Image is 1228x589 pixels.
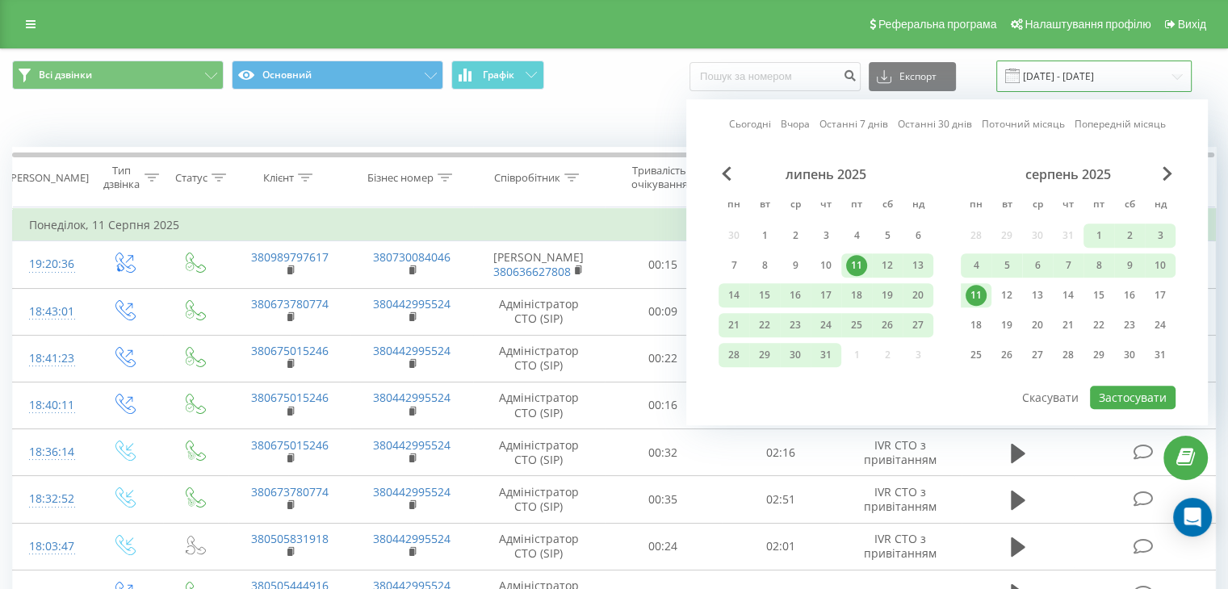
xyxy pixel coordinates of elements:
[815,255,836,276] div: 10
[1150,225,1171,246] div: 3
[1083,343,1114,367] div: пт 29 серп 2025 р.
[1013,386,1088,409] button: Скасувати
[846,225,867,246] div: 4
[605,288,722,335] td: 00:09
[1083,223,1114,248] div: пт 1 серп 2025 р.
[961,166,1176,182] div: серпень 2025
[877,315,898,336] div: 26
[1119,225,1140,246] div: 2
[872,253,903,278] div: сб 12 лип 2025 р.
[783,194,807,218] abbr: середа
[367,171,434,185] div: Бізнес номер
[872,223,903,248] div: сб 5 лип 2025 р.
[996,285,1017,306] div: 12
[1083,283,1114,307] div: пт 15 серп 2025 р.
[373,296,451,311] a: 380442995524
[1145,313,1176,337] div: нд 24 серп 2025 р.
[872,313,903,337] div: сб 26 лип 2025 р.
[1053,343,1083,367] div: чт 28 серп 2025 р.
[1150,285,1171,306] div: 17
[754,285,775,306] div: 15
[29,390,72,421] div: 18:40:11
[473,476,605,523] td: Адміністратор СТО (SIP)
[605,429,722,476] td: 00:32
[1148,194,1172,218] abbr: неділя
[373,531,451,546] a: 380442995524
[749,343,780,367] div: вт 29 лип 2025 р.
[1058,345,1079,366] div: 28
[846,315,867,336] div: 25
[689,62,861,91] input: Пошук за номером
[722,523,839,570] td: 02:01
[845,194,869,218] abbr: п’ятниця
[906,194,930,218] abbr: неділя
[898,117,972,132] a: Останні 30 днів
[1114,313,1145,337] div: сб 23 серп 2025 р.
[1075,117,1166,132] a: Попередній місяць
[780,223,811,248] div: ср 2 лип 2025 р.
[811,253,841,278] div: чт 10 лип 2025 р.
[1178,18,1206,31] span: Вихід
[996,315,1017,336] div: 19
[815,315,836,336] div: 24
[1088,315,1109,336] div: 22
[251,437,329,453] a: 380675015246
[903,223,933,248] div: нд 6 лип 2025 р.
[811,283,841,307] div: чт 17 лип 2025 р.
[749,283,780,307] div: вт 15 лип 2025 р.
[907,315,928,336] div: 27
[877,225,898,246] div: 5
[1088,255,1109,276] div: 8
[473,382,605,428] td: Адміністратор СТО (SIP)
[29,483,72,515] div: 18:32:52
[1119,285,1140,306] div: 16
[723,315,744,336] div: 21
[29,343,72,374] div: 18:41:23
[175,171,207,185] div: Статус
[815,285,836,306] div: 17
[785,225,806,246] div: 2
[1027,255,1048,276] div: 6
[907,225,928,246] div: 6
[814,194,838,218] abbr: четвер
[961,343,991,367] div: пн 25 серп 2025 р.
[7,171,89,185] div: [PERSON_NAME]
[781,117,810,132] a: Вчора
[232,61,443,90] button: Основний
[1119,255,1140,276] div: 9
[1056,194,1080,218] abbr: четвер
[996,255,1017,276] div: 5
[251,484,329,499] a: 380673780774
[811,313,841,337] div: чт 24 лип 2025 р.
[251,531,329,546] a: 380505831918
[961,313,991,337] div: пн 18 серп 2025 р.
[875,194,899,218] abbr: субота
[605,382,722,428] td: 00:16
[785,315,806,336] div: 23
[966,255,987,276] div: 4
[605,476,722,523] td: 00:35
[1058,285,1079,306] div: 14
[780,343,811,367] div: ср 30 лип 2025 р.
[815,225,836,246] div: 3
[754,315,775,336] div: 22
[723,285,744,306] div: 14
[1027,285,1048,306] div: 13
[869,62,956,91] button: Експорт
[373,437,451,453] a: 380442995524
[964,194,988,218] abbr: понеділок
[1022,343,1053,367] div: ср 27 серп 2025 р.
[1173,498,1212,537] div: Open Intercom Messenger
[102,164,140,191] div: Тип дзвінка
[780,283,811,307] div: ср 16 лип 2025 р.
[473,288,605,335] td: Адміністратор СТО (SIP)
[846,285,867,306] div: 18
[719,343,749,367] div: пн 28 лип 2025 р.
[1088,345,1109,366] div: 29
[373,390,451,405] a: 380442995524
[1145,283,1176,307] div: нд 17 серп 2025 р.
[872,283,903,307] div: сб 19 лип 2025 р.
[903,253,933,278] div: нд 13 лип 2025 р.
[1083,313,1114,337] div: пт 22 серп 2025 р.
[785,345,806,366] div: 30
